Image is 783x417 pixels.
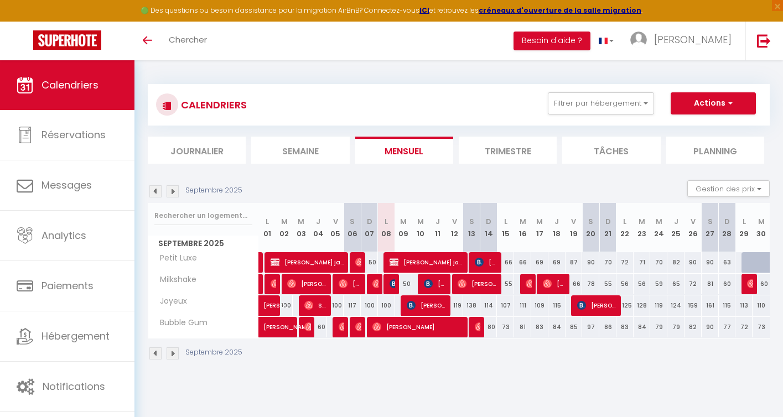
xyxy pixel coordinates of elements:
[687,180,770,197] button: Gestion des prix
[327,203,344,252] th: 05
[266,216,269,227] abbr: L
[685,317,702,337] div: 82
[43,379,105,393] span: Notifications
[160,22,215,60] a: Chercher
[702,203,719,252] th: 27
[650,203,667,252] th: 24
[724,216,730,227] abbr: D
[616,274,634,294] div: 56
[263,289,289,310] span: [PERSON_NAME]
[566,274,583,294] div: 66
[514,32,590,50] button: Besoin d'aide ?
[743,216,746,227] abbr: L
[446,203,463,252] th: 12
[548,252,566,273] div: 69
[429,203,446,252] th: 11
[566,317,583,337] div: 85
[497,317,514,337] div: 73
[304,316,310,337] span: [PERSON_NAME]
[281,216,288,227] abbr: M
[616,252,634,273] div: 72
[42,228,86,242] span: Analytics
[263,311,314,332] span: [PERSON_NAME]
[634,252,651,273] div: 71
[753,203,770,252] th: 30
[702,317,719,337] div: 90
[412,203,429,252] th: 10
[588,216,593,227] abbr: S
[531,203,548,252] th: 17
[458,273,497,294] span: [PERSON_NAME]
[361,295,378,316] div: 100
[616,295,634,316] div: 125
[259,203,276,252] th: 01
[293,203,310,252] th: 03
[566,252,583,273] div: 87
[148,137,246,164] li: Journalier
[708,216,713,227] abbr: S
[639,216,645,227] abbr: M
[735,203,753,252] th: 29
[622,22,745,60] a: ... [PERSON_NAME]
[150,317,210,329] span: Bubble Gum
[385,216,388,227] abbr: L
[42,178,92,192] span: Messages
[650,274,667,294] div: 59
[656,216,662,227] abbr: M
[674,216,678,227] abbr: J
[372,316,464,337] span: [PERSON_NAME]
[543,273,566,294] span: [PERSON_NAME] [PERSON_NAME]
[685,203,702,252] th: 26
[497,274,514,294] div: 55
[536,216,543,227] abbr: M
[634,317,651,337] div: 84
[367,216,372,227] abbr: D
[599,203,616,252] th: 21
[463,295,480,316] div: 138
[514,295,531,316] div: 111
[316,216,320,227] abbr: J
[702,274,719,294] div: 81
[554,216,559,227] abbr: J
[599,317,616,337] div: 86
[685,274,702,294] div: 72
[42,128,106,142] span: Réservations
[452,216,457,227] abbr: V
[417,216,424,227] abbr: M
[504,216,507,227] abbr: L
[169,34,207,45] span: Chercher
[548,295,566,316] div: 115
[42,78,98,92] span: Calendriers
[753,317,770,337] div: 73
[605,216,611,227] abbr: D
[327,295,344,316] div: 100
[304,295,327,316] span: Soufiane El Bagdouri
[497,295,514,316] div: 107
[287,273,327,294] span: [PERSON_NAME]
[310,203,327,252] th: 04
[531,317,548,337] div: 83
[526,273,531,294] span: [PERSON_NAME]
[400,216,407,227] abbr: M
[757,34,771,48] img: logout
[753,274,770,294] div: 60
[344,295,361,316] div: 117
[259,252,265,273] a: [PERSON_NAME]
[350,216,355,227] abbr: S
[33,30,101,50] img: Super Booking
[339,316,344,337] span: [PERSON_NAME]
[479,6,641,15] strong: créneaux d'ouverture de la salle migration
[650,295,667,316] div: 119
[667,274,685,294] div: 65
[480,317,497,337] div: 80
[333,216,338,227] abbr: V
[747,273,753,294] span: [PERSON_NAME]
[599,274,616,294] div: 55
[531,252,548,273] div: 69
[378,203,395,252] th: 08
[372,273,378,294] span: [PERSON_NAME]
[719,203,736,252] th: 28
[719,295,736,316] div: 115
[150,252,200,264] span: Petit Luxe
[395,274,412,294] div: 50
